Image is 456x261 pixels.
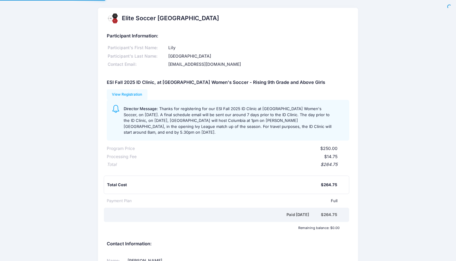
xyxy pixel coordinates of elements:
[107,45,167,51] div: Participant's First Name:
[124,106,331,135] span: Thanks for registering for our ESI Fall 2025 ID Clinic at [GEOGRAPHIC_DATA] Women's Soccer, on [D...
[108,212,321,218] div: Paid [DATE]
[132,198,337,204] div: Full
[167,61,349,68] div: [EMAIL_ADDRESS][DOMAIN_NAME]
[104,226,342,230] div: Remaining balance: $0.00
[137,154,337,160] div: $14.75
[107,53,167,59] div: Participant's Last Name:
[321,182,337,188] div: $264.75
[167,53,349,59] div: [GEOGRAPHIC_DATA]
[107,154,137,160] div: Processing Fee
[116,161,337,168] div: $264.75
[124,106,158,111] span: Director Message:
[107,61,167,68] div: Contact Email:
[107,182,321,188] div: Total Cost
[107,89,147,100] a: View Registration
[107,241,349,247] h5: Contact Information:
[107,161,116,168] div: Total
[107,80,325,85] h5: ESI Fall 2025 ID Clinic, at [GEOGRAPHIC_DATA] Women's Soccer - Rising 9th Grade and Above Girls
[107,145,135,152] div: Program Price
[321,212,337,218] div: $264.75
[107,33,349,39] h5: Participant Information:
[320,146,337,151] span: $250.00
[107,198,132,204] div: Payment Plan
[122,15,219,22] h2: Elite Soccer [GEOGRAPHIC_DATA]
[167,45,349,51] div: Lily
